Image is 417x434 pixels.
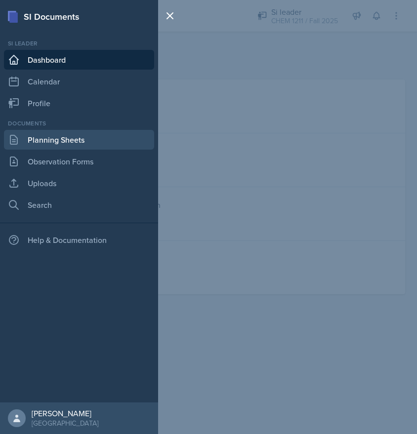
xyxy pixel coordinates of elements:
[4,152,154,171] a: Observation Forms
[32,418,98,428] div: [GEOGRAPHIC_DATA]
[4,119,154,128] div: Documents
[4,130,154,150] a: Planning Sheets
[32,408,98,418] div: [PERSON_NAME]
[4,93,154,113] a: Profile
[4,195,154,215] a: Search
[4,72,154,91] a: Calendar
[4,173,154,193] a: Uploads
[4,39,154,48] div: Si leader
[4,230,154,250] div: Help & Documentation
[4,50,154,70] a: Dashboard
